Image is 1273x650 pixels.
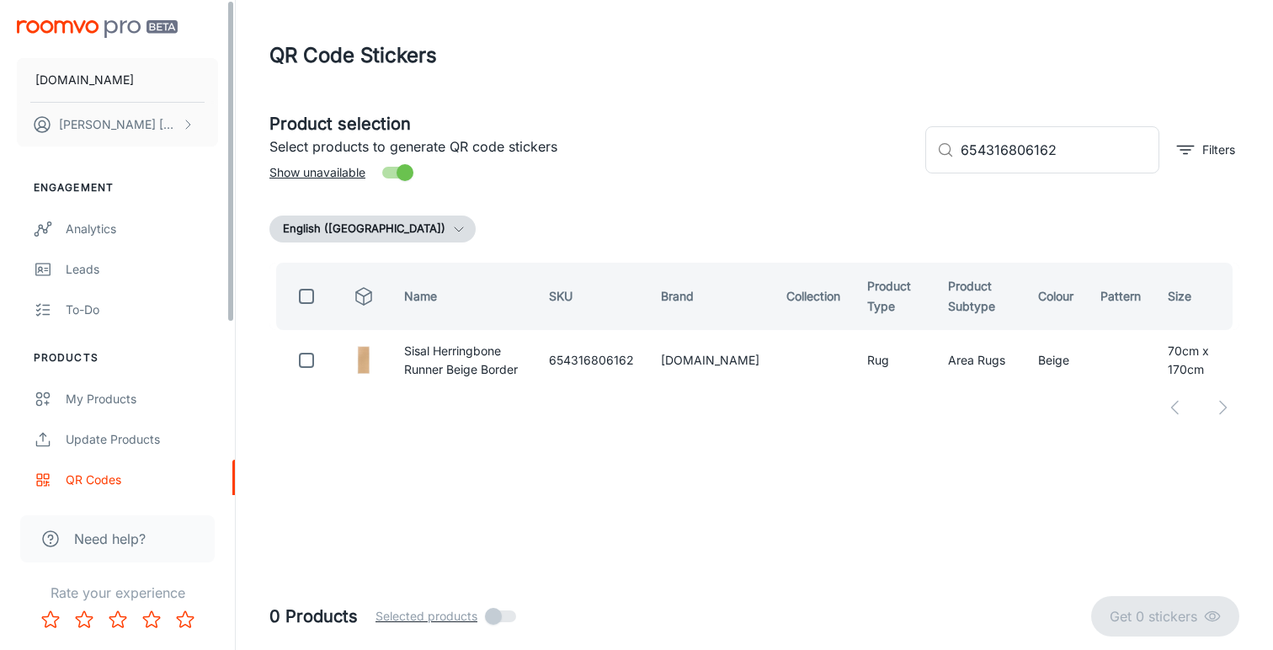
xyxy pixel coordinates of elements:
div: Update Products [66,430,218,449]
button: [DOMAIN_NAME] [17,58,218,102]
div: To-do [66,301,218,319]
p: Select products to generate QR code stickers [269,136,912,157]
h5: Product selection [269,111,912,136]
button: English ([GEOGRAPHIC_DATA]) [269,216,476,242]
h1: QR Code Stickers [269,40,437,71]
img: Roomvo PRO Beta [17,20,178,38]
td: 70cm x 170cm [1154,337,1239,384]
span: Show unavailable [269,163,365,182]
td: Beige [1025,337,1087,384]
td: Rug [854,337,935,384]
th: Collection [773,263,854,330]
td: Area Rugs [935,337,1025,384]
button: [PERSON_NAME] [PERSON_NAME] [17,103,218,147]
div: My Products [66,390,218,408]
div: QR Codes [66,471,218,489]
th: Product Subtype [935,263,1025,330]
td: Sisal Herringbone Runner Beige Border [391,337,535,384]
th: Colour [1025,263,1087,330]
div: Analytics [66,220,218,238]
p: [PERSON_NAME] [PERSON_NAME] [59,115,178,134]
th: SKU [535,263,647,330]
th: Size [1154,263,1239,330]
th: Product Type [854,263,935,330]
th: Name [391,263,535,330]
button: filter [1173,136,1239,163]
p: Filters [1202,141,1235,159]
td: [DOMAIN_NAME] [647,337,773,384]
p: [DOMAIN_NAME] [35,71,134,89]
input: Search by SKU, brand, collection... [961,126,1159,173]
div: Leads [66,260,218,279]
th: Brand [647,263,773,330]
td: 654316806162 [535,337,647,384]
th: Pattern [1087,263,1154,330]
